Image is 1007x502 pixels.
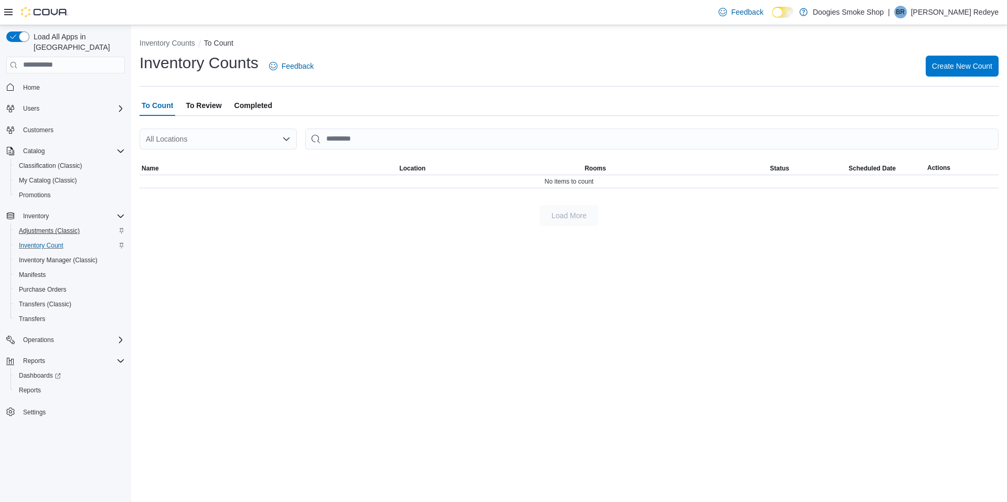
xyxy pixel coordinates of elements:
button: Users [19,102,44,115]
button: Load More [540,205,598,226]
span: Promotions [19,191,51,199]
button: Name [140,162,397,175]
span: My Catalog (Classic) [19,176,77,185]
span: Customers [19,123,125,136]
span: Dashboards [19,371,61,380]
a: Dashboards [15,369,65,382]
h1: Inventory Counts [140,52,259,73]
button: Rooms [583,162,768,175]
a: Home [19,81,44,94]
span: Feedback [282,61,314,71]
span: Inventory Count [15,239,125,252]
a: Adjustments (Classic) [15,225,84,237]
button: Reports [19,355,49,367]
span: Home [19,81,125,94]
span: Dashboards [15,369,125,382]
span: Purchase Orders [15,283,125,296]
button: Classification (Classic) [10,158,129,173]
span: Catalog [19,145,125,157]
button: Users [2,101,129,116]
span: Catalog [23,147,45,155]
button: Operations [19,334,58,346]
button: My Catalog (Classic) [10,173,129,188]
button: Transfers (Classic) [10,297,129,312]
button: To Count [204,39,233,47]
span: Inventory [19,210,125,222]
a: Reports [15,384,45,397]
span: Purchase Orders [19,285,67,294]
a: Feedback [265,56,318,77]
input: This is a search bar. After typing your query, hit enter to filter the results lower in the page. [305,129,999,149]
span: Feedback [731,7,763,17]
span: My Catalog (Classic) [15,174,125,187]
button: Adjustments (Classic) [10,223,129,238]
a: Transfers (Classic) [15,298,76,311]
a: Inventory Count [15,239,68,252]
a: My Catalog (Classic) [15,174,81,187]
button: Status [768,162,847,175]
span: Inventory Manager (Classic) [19,256,98,264]
button: Inventory [2,209,129,223]
a: Transfers [15,313,49,325]
span: Status [770,164,789,173]
button: Reports [2,354,129,368]
button: Manifests [10,268,129,282]
p: [PERSON_NAME] Redeye [911,6,999,18]
span: Inventory Count [19,241,63,250]
div: Barb Redeye [894,6,907,18]
span: Reports [23,357,45,365]
span: Settings [19,405,125,418]
span: Location [399,164,425,173]
span: To Count [142,95,173,116]
span: Transfers (Classic) [15,298,125,311]
a: Promotions [15,189,55,201]
span: Transfers [15,313,125,325]
span: Classification (Classic) [15,159,125,172]
a: Customers [19,124,58,136]
nav: An example of EuiBreadcrumbs [140,38,999,50]
button: Transfers [10,312,129,326]
p: | [888,6,890,18]
nav: Complex example [6,76,125,447]
input: Dark Mode [772,7,794,18]
button: Customers [2,122,129,137]
span: Users [23,104,39,113]
a: Manifests [15,269,50,281]
span: To Review [186,95,221,116]
img: Cova [21,7,68,17]
span: Reports [15,384,125,397]
button: Inventory Counts [140,39,195,47]
span: Classification (Classic) [19,162,82,170]
span: Scheduled Date [849,164,896,173]
button: Scheduled Date [847,162,925,175]
span: Transfers [19,315,45,323]
span: Home [23,83,40,92]
a: Purchase Orders [15,283,71,296]
button: Purchase Orders [10,282,129,297]
button: Catalog [19,145,49,157]
button: Promotions [10,188,129,202]
span: Promotions [15,189,125,201]
button: Open list of options [282,135,291,143]
button: Catalog [2,144,129,158]
span: BR [896,6,905,18]
a: Feedback [714,2,767,23]
button: Operations [2,333,129,347]
button: Inventory Manager (Classic) [10,253,129,268]
span: Customers [23,126,53,134]
button: Inventory [19,210,53,222]
span: Manifests [19,271,46,279]
span: Load All Apps in [GEOGRAPHIC_DATA] [29,31,125,52]
span: Name [142,164,159,173]
a: Classification (Classic) [15,159,87,172]
span: Adjustments (Classic) [19,227,80,235]
span: Inventory Manager (Classic) [15,254,125,266]
span: Actions [927,164,950,172]
span: Reports [19,386,41,394]
span: Inventory [23,212,49,220]
button: Location [397,162,582,175]
p: Doogies Smoke Shop [813,6,884,18]
span: No items to count [544,177,593,186]
span: Adjustments (Classic) [15,225,125,237]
